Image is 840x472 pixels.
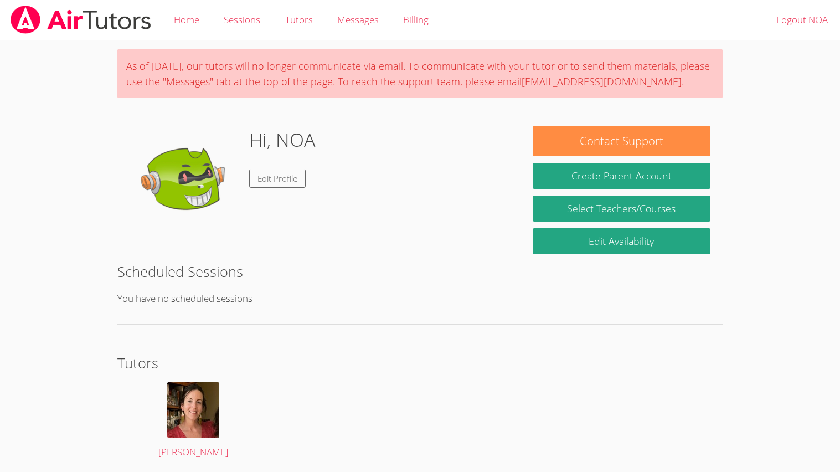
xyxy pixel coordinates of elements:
[249,126,315,154] h1: Hi, NOA
[9,6,152,34] img: airtutors_banner-c4298cdbf04f3fff15de1276eac7730deb9818008684d7c2e4769d2f7ddbe033.png
[117,352,722,373] h2: Tutors
[130,126,240,237] img: default.png
[533,228,710,254] a: Edit Availability
[337,13,379,26] span: Messages
[117,49,722,98] div: As of [DATE], our tutors will no longer communicate via email. To communicate with your tutor or ...
[533,126,710,156] button: Contact Support
[167,382,219,438] img: IMG_4957.jpeg
[117,291,722,307] p: You have no scheduled sessions
[533,163,710,189] button: Create Parent Account
[158,445,228,458] span: [PERSON_NAME]
[249,170,306,188] a: Edit Profile
[533,196,710,222] a: Select Teachers/Courses
[117,261,722,282] h2: Scheduled Sessions
[130,382,256,460] a: [PERSON_NAME]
